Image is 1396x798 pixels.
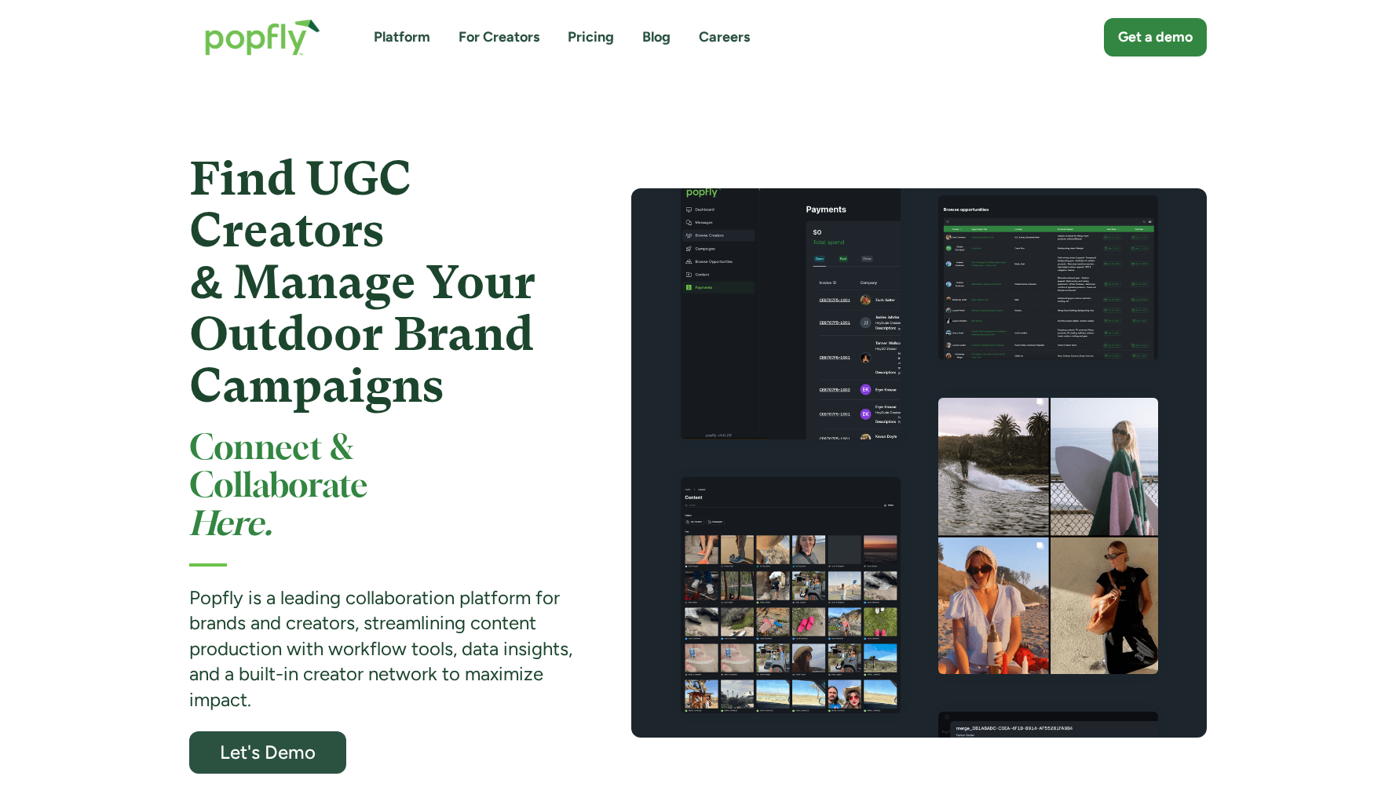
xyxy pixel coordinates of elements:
[189,431,575,545] h2: Connect & Collaborate
[1118,27,1193,47] div: Get a demo
[568,27,614,47] a: Pricing
[189,509,272,541] em: Here.
[699,27,750,47] a: Careers
[203,742,332,762] div: Let's Demo
[642,27,671,47] a: Blog
[189,151,535,413] strong: Find UGC Creators & Manage Your Outdoor Brand Campaigns
[189,731,346,774] a: Let's Demo
[459,27,539,47] a: For Creators
[189,3,336,71] a: home
[374,27,430,47] a: Platform
[1104,18,1207,56] a: Get a demo
[189,586,572,711] strong: Popfly is a leading collaboration platform for brands and creators, streamlining content producti...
